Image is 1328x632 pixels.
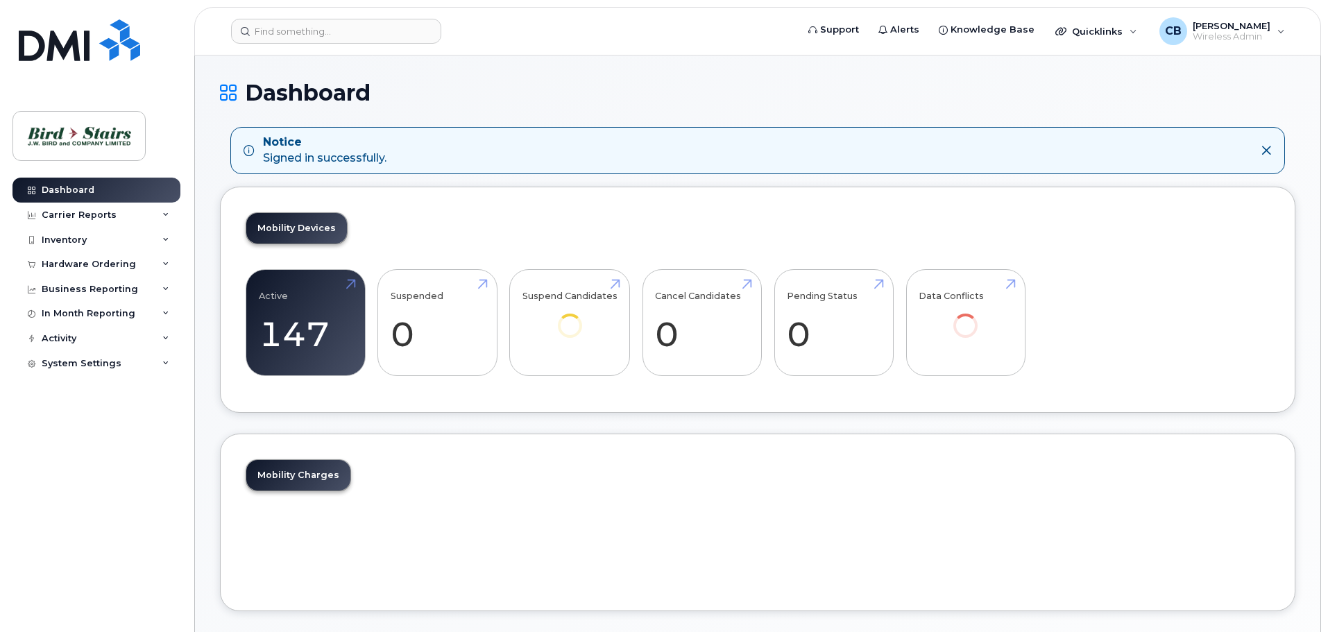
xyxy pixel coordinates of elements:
[246,460,350,490] a: Mobility Charges
[263,135,386,166] div: Signed in successfully.
[220,80,1295,105] h1: Dashboard
[391,277,484,368] a: Suspended 0
[259,277,352,368] a: Active 147
[787,277,880,368] a: Pending Status 0
[919,277,1012,357] a: Data Conflicts
[246,213,347,244] a: Mobility Devices
[263,135,386,151] strong: Notice
[522,277,618,357] a: Suspend Candidates
[655,277,749,368] a: Cancel Candidates 0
